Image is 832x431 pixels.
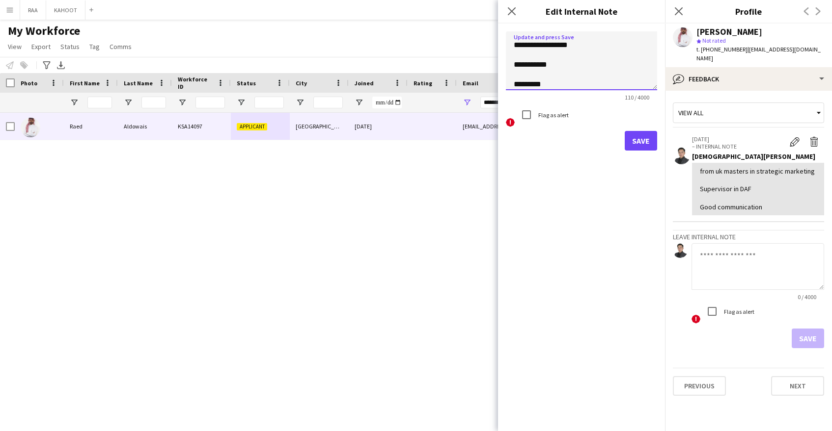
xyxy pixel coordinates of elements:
button: Open Filter Menu [124,98,133,107]
div: [EMAIL_ADDRESS][DOMAIN_NAME] [457,113,576,140]
div: [PERSON_NAME] [696,27,762,36]
span: t. [PHONE_NUMBER] [696,46,748,53]
div: [GEOGRAPHIC_DATA] [290,113,349,140]
span: Comms [110,42,132,51]
a: Comms [106,40,136,53]
input: Status Filter Input [254,97,284,108]
span: ! [692,315,700,324]
input: First Name Filter Input [87,97,112,108]
button: Open Filter Menu [178,98,187,107]
span: Rating [414,79,432,87]
div: [DATE] [349,113,408,140]
a: View [4,40,26,53]
div: Feedback [665,67,832,91]
input: Joined Filter Input [372,97,402,108]
input: Email Filter Input [480,97,570,108]
span: View [8,42,22,51]
span: 110 / 4000 [617,94,657,101]
h3: Leave internal note [673,232,824,241]
input: Last Name Filter Input [141,97,166,108]
button: Open Filter Menu [355,98,363,107]
span: Last Name [124,79,153,87]
label: Flag as alert [536,111,569,119]
button: Open Filter Menu [463,98,471,107]
a: Tag [85,40,104,53]
button: RAA [20,0,46,20]
span: Export [31,42,51,51]
div: from uk masters in strategic marketing Supervisor in DAF Good communication [700,167,816,211]
p: – INTERNAL NOTE [692,143,785,150]
button: Previous [673,376,726,396]
span: Applicant [237,123,267,130]
span: View all [678,108,703,117]
span: Tag [89,42,100,51]
span: First Name [70,79,100,87]
button: Open Filter Menu [70,98,79,107]
span: Workforce ID [178,76,213,90]
h3: Edit Internal Note [498,5,665,18]
div: Raed [64,113,118,140]
span: 0 / 4000 [790,293,824,301]
span: ! [506,118,515,127]
span: Not rated [702,37,726,44]
button: Save [625,131,657,151]
span: Joined [355,79,374,87]
span: | [EMAIL_ADDRESS][DOMAIN_NAME] [696,46,821,62]
button: Open Filter Menu [296,98,305,107]
input: Workforce ID Filter Input [195,97,225,108]
h3: Profile [665,5,832,18]
app-action-btn: Export XLSX [55,59,67,71]
a: Status [56,40,83,53]
span: My Workforce [8,24,80,38]
span: City [296,79,307,87]
button: Open Filter Menu [237,98,246,107]
span: Status [60,42,80,51]
label: Flag as alert [722,308,754,315]
button: KAHOOT [46,0,85,20]
p: [DATE] [692,135,785,143]
img: Raed Aldowais [21,118,40,137]
span: Photo [21,79,37,87]
input: City Filter Input [313,97,343,108]
span: Status [237,79,256,87]
div: [DEMOGRAPHIC_DATA][PERSON_NAME] [692,152,824,161]
a: Export [28,40,55,53]
button: Next [771,376,824,396]
span: Email [463,79,478,87]
div: KSA14097 [172,113,231,140]
div: Aldowais [118,113,172,140]
app-action-btn: Advanced filters [41,59,53,71]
